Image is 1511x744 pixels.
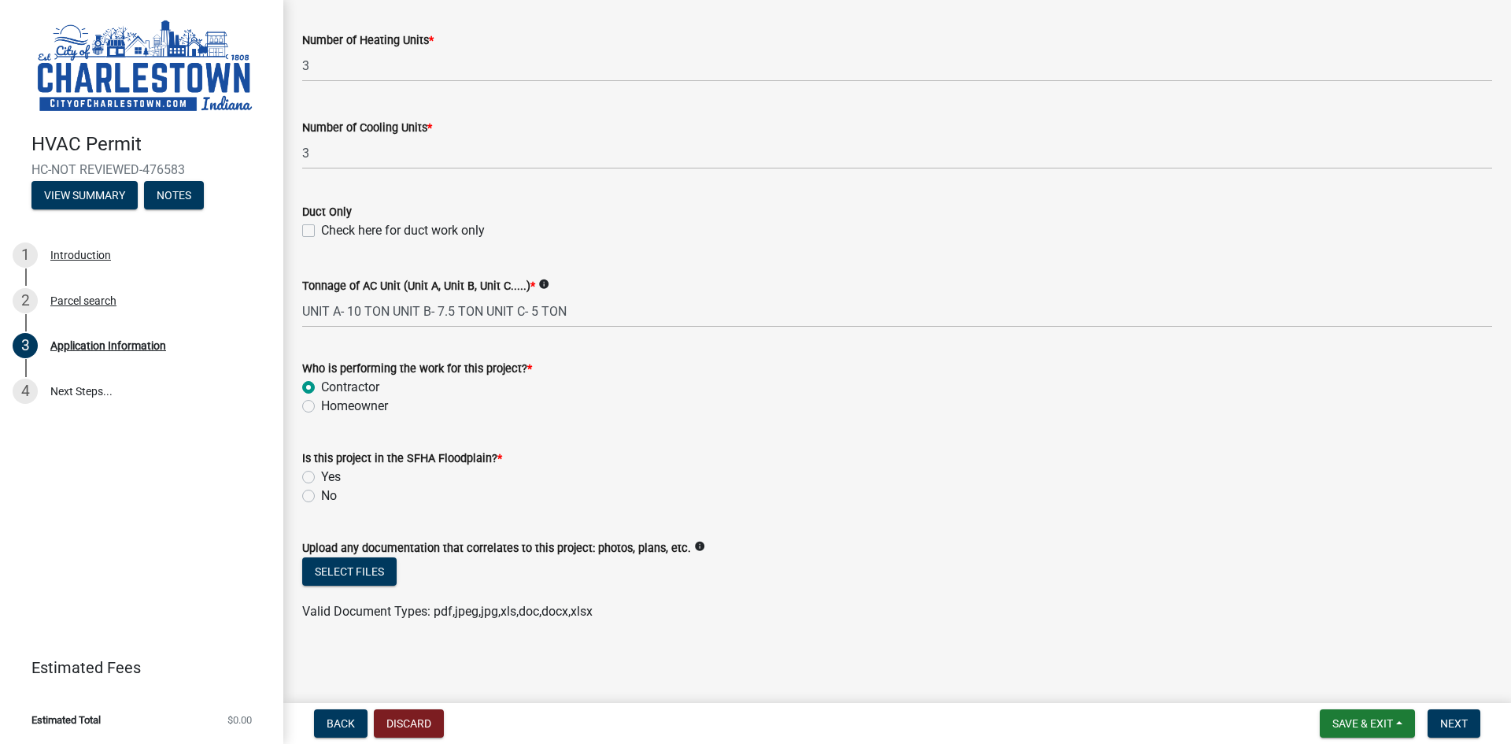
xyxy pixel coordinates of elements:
[1332,717,1393,730] span: Save & Exit
[13,288,38,313] div: 2
[31,162,252,177] span: HC-NOT REVIEWED-476583
[1440,717,1468,730] span: Next
[50,340,166,351] div: Application Information
[302,281,535,292] label: Tonnage of AC Unit (Unit A, Unit B, Unit C.....)
[144,181,204,209] button: Notes
[302,207,352,218] label: Duct Only
[1428,709,1480,738] button: Next
[694,541,705,552] i: info
[302,604,593,619] span: Valid Document Types: pdf,jpeg,jpg,xls,doc,docx,xlsx
[50,250,111,261] div: Introduction
[144,190,204,202] wm-modal-confirm: Notes
[321,397,388,416] label: Homeowner
[13,379,38,404] div: 4
[302,543,691,554] label: Upload any documentation that correlates to this project: photos, plans, etc.
[314,709,368,738] button: Back
[321,487,337,505] label: No
[31,715,101,725] span: Estimated Total
[302,453,502,465] label: Is this project in the SFHA Floodplain?
[13,242,38,268] div: 1
[31,17,258,117] img: City of Charlestown, Indiana
[1320,709,1415,738] button: Save & Exit
[302,123,432,134] label: Number of Cooling Units
[13,652,258,683] a: Estimated Fees
[321,221,485,240] label: Check here for duct work only
[302,35,434,46] label: Number of Heating Units
[13,333,38,358] div: 3
[31,181,138,209] button: View Summary
[302,364,532,375] label: Who is performing the work for this project?
[374,709,444,738] button: Discard
[321,378,379,397] label: Contractor
[321,468,341,487] label: Yes
[538,279,549,290] i: info
[227,715,252,725] span: $0.00
[31,133,271,156] h4: HVAC Permit
[302,557,397,586] button: Select files
[31,190,138,202] wm-modal-confirm: Summary
[327,717,355,730] span: Back
[50,295,116,306] div: Parcel search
